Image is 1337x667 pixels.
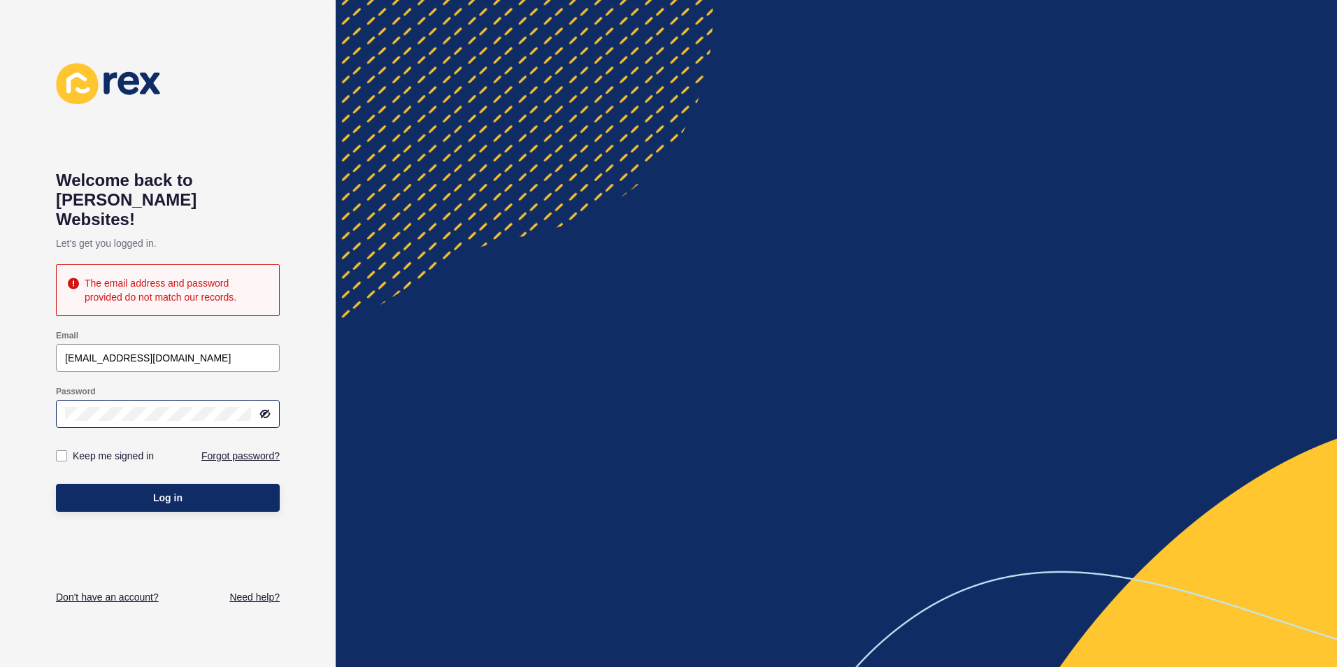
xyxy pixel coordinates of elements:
div: The email address and password provided do not match our records. [85,276,268,304]
label: Email [56,330,78,341]
a: Don't have an account? [56,590,159,604]
input: e.g. name@company.com [65,351,271,365]
label: Password [56,386,96,397]
h1: Welcome back to [PERSON_NAME] Websites! [56,171,280,229]
button: Log in [56,484,280,512]
a: Need help? [229,590,280,604]
span: Log in [153,491,183,505]
label: Keep me signed in [73,449,154,463]
p: Let's get you logged in. [56,229,280,257]
a: Forgot password? [201,449,280,463]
